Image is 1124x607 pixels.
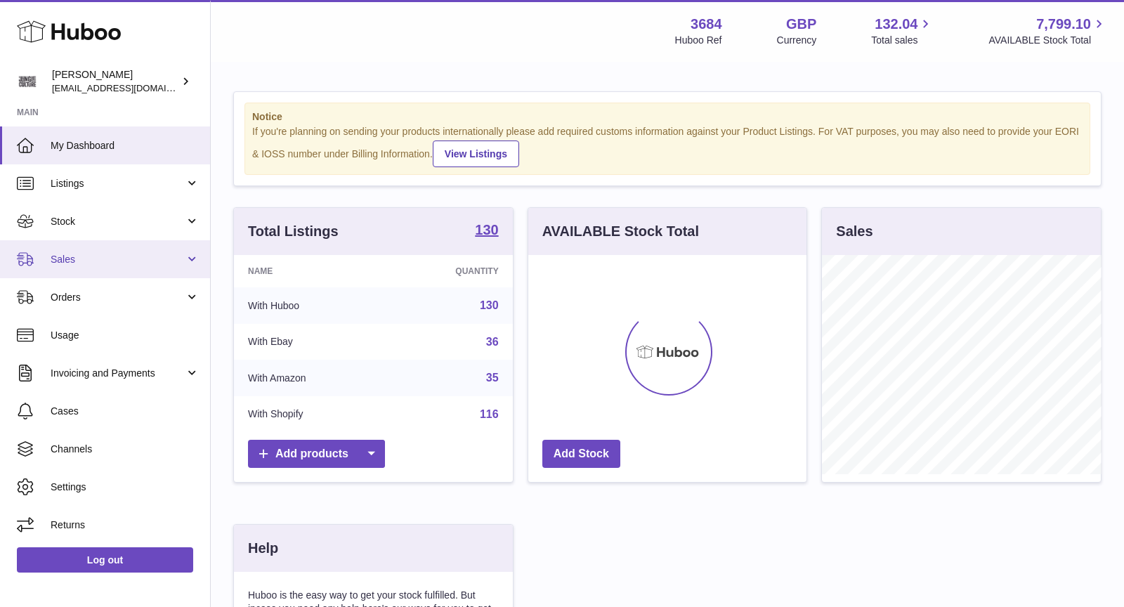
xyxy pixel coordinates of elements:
div: Currency [777,34,817,47]
a: Add Stock [542,440,620,469]
span: Returns [51,518,200,532]
span: Usage [51,329,200,342]
h3: Sales [836,222,873,241]
a: 132.04 Total sales [871,15,934,47]
a: 116 [480,408,499,420]
a: 36 [486,336,499,348]
div: If you're planning on sending your products internationally please add required customs informati... [252,125,1083,167]
span: 132.04 [875,15,917,34]
a: 35 [486,372,499,384]
span: 7,799.10 [1036,15,1091,34]
span: Invoicing and Payments [51,367,185,380]
a: 130 [480,299,499,311]
span: Listings [51,177,185,190]
th: Name [234,255,386,287]
span: My Dashboard [51,139,200,152]
span: Orders [51,291,185,304]
div: Huboo Ref [675,34,722,47]
h3: AVAILABLE Stock Total [542,222,699,241]
td: With Ebay [234,324,386,360]
a: Log out [17,547,193,573]
span: Total sales [871,34,934,47]
a: View Listings [433,141,519,167]
span: Channels [51,443,200,456]
div: [PERSON_NAME] [52,68,178,95]
th: Quantity [386,255,513,287]
h3: Total Listings [248,222,339,241]
span: Sales [51,253,185,266]
strong: GBP [786,15,816,34]
td: With Amazon [234,360,386,396]
h3: Help [248,539,278,558]
span: AVAILABLE Stock Total [988,34,1107,47]
a: 130 [475,223,498,240]
strong: 130 [475,223,498,237]
strong: Notice [252,110,1083,124]
img: theinternationalventure@gmail.com [17,71,38,92]
td: With Huboo [234,287,386,324]
span: Cases [51,405,200,418]
strong: 3684 [691,15,722,34]
td: With Shopify [234,396,386,433]
span: Stock [51,215,185,228]
span: [EMAIL_ADDRESS][DOMAIN_NAME] [52,82,207,93]
span: Settings [51,481,200,494]
a: 7,799.10 AVAILABLE Stock Total [988,15,1107,47]
a: Add products [248,440,385,469]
